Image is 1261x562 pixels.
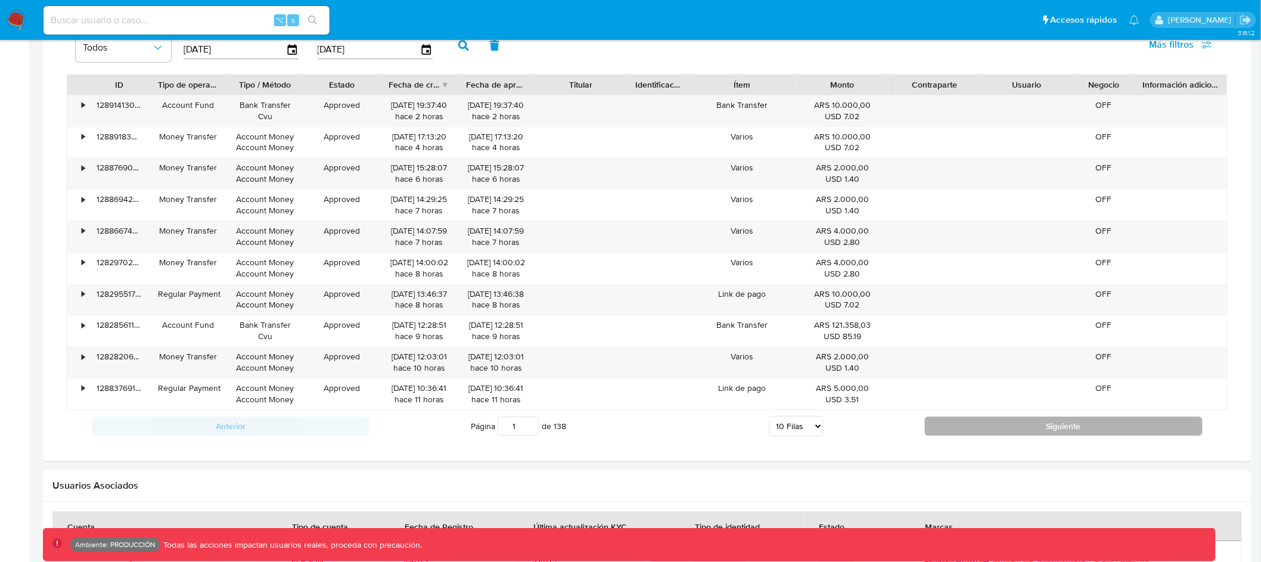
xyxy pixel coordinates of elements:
button: search-icon [300,12,325,29]
a: Notificaciones [1129,15,1139,25]
p: diego.assum@mercadolibre.com [1168,14,1235,26]
a: Salir [1240,14,1252,26]
span: s [291,14,295,26]
p: Ambiente: PRODUCCIÓN [75,542,156,547]
span: ⌥ [275,14,284,26]
h2: Usuarios Asociados [52,480,1242,492]
input: Buscar usuario o caso... [44,13,330,28]
p: Todas las acciones impactan usuarios reales, proceda con precaución. [160,539,423,551]
span: Accesos rápidos [1051,14,1117,26]
span: 3.161.2 [1238,28,1255,38]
